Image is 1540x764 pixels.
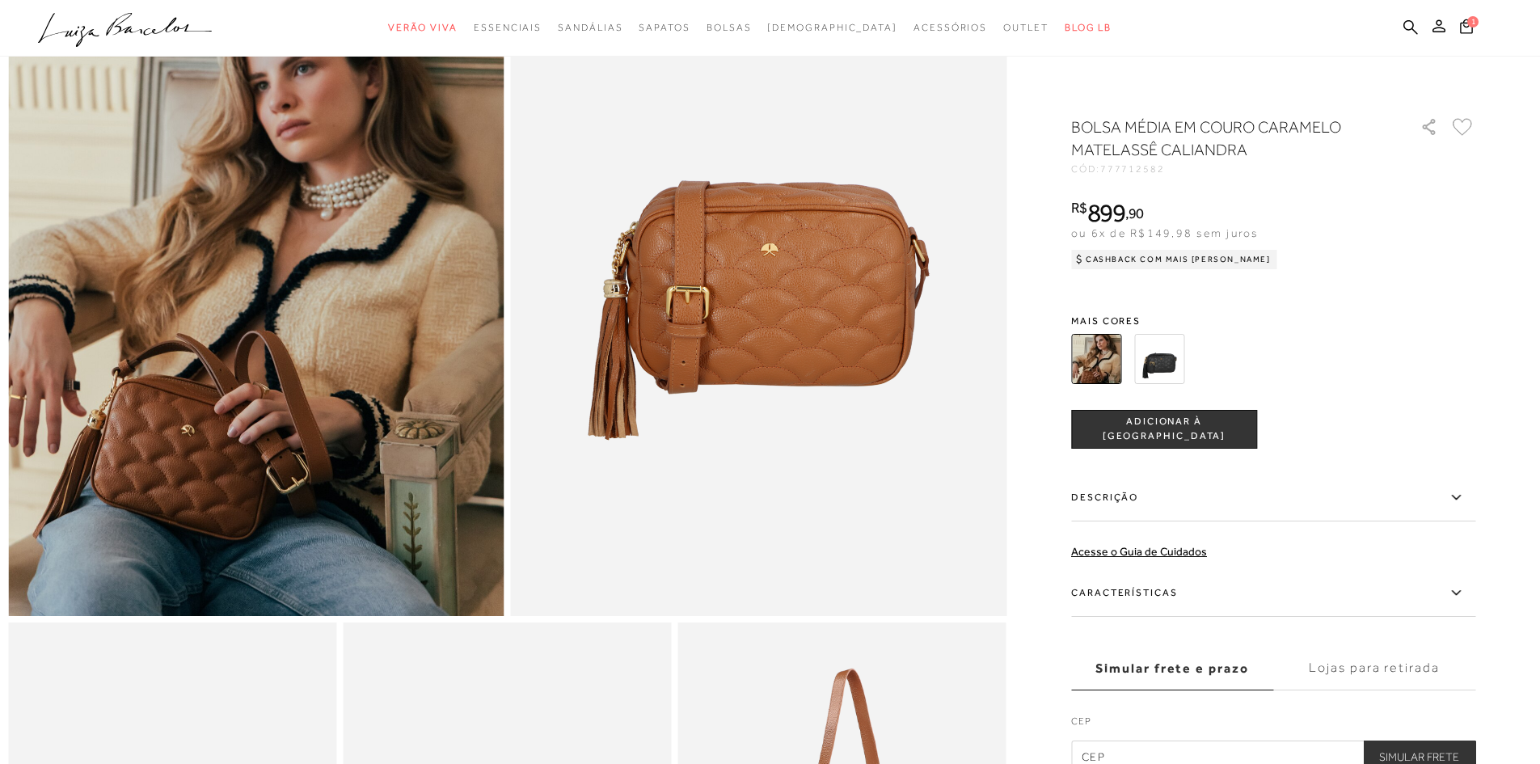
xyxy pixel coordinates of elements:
[1134,334,1184,384] img: BOLSA MÉDIA EM COURO PRETO MATELASSÊ CALIANDRA
[1071,410,1257,449] button: ADICIONAR À [GEOGRAPHIC_DATA]
[388,13,458,43] a: categoryNavScreenReaderText
[1071,250,1277,269] div: Cashback com Mais [PERSON_NAME]
[1100,163,1165,175] span: 777712582
[1065,22,1112,33] span: BLOG LB
[1071,164,1394,174] div: CÓD:
[1003,22,1048,33] span: Outlet
[1071,116,1374,161] h1: BOLSA MÉDIA EM COURO CARAMELO MATELASSÊ CALIANDRA
[1072,415,1256,443] span: ADICIONAR À [GEOGRAPHIC_DATA]
[1003,13,1048,43] a: categoryNavScreenReaderText
[1467,16,1479,27] span: 1
[767,13,897,43] a: noSubCategoriesText
[1071,200,1087,215] i: R$
[913,22,987,33] span: Acessórios
[474,13,542,43] a: categoryNavScreenReaderText
[639,22,690,33] span: Sapatos
[1071,316,1475,326] span: Mais cores
[639,13,690,43] a: categoryNavScreenReaderText
[1071,647,1273,690] label: Simular frete e prazo
[1071,570,1475,617] label: Características
[707,22,752,33] span: Bolsas
[707,13,752,43] a: categoryNavScreenReaderText
[1071,334,1121,384] img: BOLSA MÉDIA EM COURO CARAMELO MATELASSÊ CALIANDRA
[1071,714,1475,737] label: CEP
[388,22,458,33] span: Verão Viva
[1125,206,1144,221] i: ,
[1273,647,1475,690] label: Lojas para retirada
[1065,13,1112,43] a: BLOG LB
[1455,18,1478,40] button: 1
[1071,545,1207,558] a: Acesse o Guia de Cuidados
[558,22,622,33] span: Sandálias
[1129,205,1144,222] span: 90
[474,22,542,33] span: Essenciais
[767,22,897,33] span: [DEMOGRAPHIC_DATA]
[558,13,622,43] a: categoryNavScreenReaderText
[1071,475,1475,521] label: Descrição
[1087,198,1125,227] span: 899
[1071,226,1258,239] span: ou 6x de R$149,98 sem juros
[913,13,987,43] a: categoryNavScreenReaderText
